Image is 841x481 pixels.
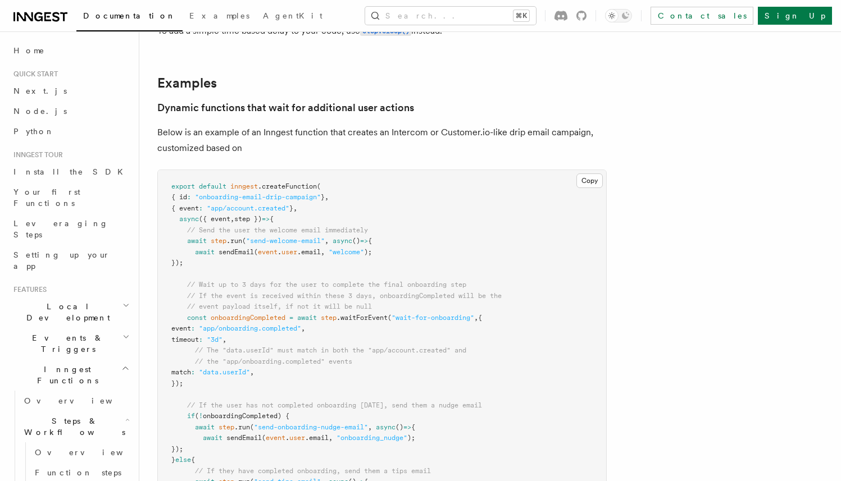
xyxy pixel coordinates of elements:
button: Local Development [9,296,132,328]
span: await [203,434,222,442]
span: // event payload itself, if not it will be null [187,303,372,310]
span: await [195,248,215,256]
span: match [171,368,191,376]
span: ( [254,248,258,256]
span: "send-welcome-email" [246,237,325,245]
span: // Wait up to 3 days for the user to complete the final onboarding step [187,281,466,288]
span: { [191,456,195,464]
span: else [175,456,191,464]
span: await [297,314,317,322]
span: Inngest tour [9,150,63,159]
span: , [325,237,329,245]
span: ( [262,434,266,442]
span: ); [364,248,372,256]
span: ( [317,182,321,190]
span: step [211,237,226,245]
span: ( [388,314,392,322]
span: => [262,215,270,223]
span: AgentKit [263,11,322,20]
span: Examples [189,11,249,20]
span: = [289,314,293,322]
span: ( [195,412,199,420]
span: await [187,237,207,245]
span: async [376,423,396,431]
span: Next.js [13,86,67,95]
span: } [321,193,325,201]
span: }); [171,259,183,267]
span: "onboarding_nudge" [337,434,407,442]
span: , [368,423,372,431]
span: // the "app/onboarding.completed" events [195,358,352,365]
span: Overview [35,448,151,457]
span: "onboarding-email-drip-campaign" [195,193,321,201]
span: => [403,423,411,431]
span: .createFunction [258,182,317,190]
span: export [171,182,195,190]
span: "app/account.created" [207,204,289,212]
p: Below is an example of an Inngest function that creates an Intercom or Customer.io-like drip emai... [157,125,607,156]
span: const [187,314,207,322]
a: AgentKit [256,3,329,30]
span: , [329,434,333,442]
span: : [191,324,195,332]
span: => [360,237,368,245]
a: Sign Up [758,7,832,25]
span: : [199,204,203,212]
span: event [171,324,191,332]
a: Examples [157,75,217,91]
span: }); [171,445,183,453]
a: Python [9,121,132,141]
a: Setting up your app [9,245,132,276]
a: Install the SDK [9,162,132,182]
kbd: ⌘K [513,10,529,21]
span: .run [234,423,250,431]
span: Setting up your app [13,250,110,271]
span: Steps & Workflows [20,415,125,438]
span: , [250,368,254,376]
a: Next.js [9,81,132,101]
span: async [179,215,199,223]
span: step [219,423,234,431]
span: // Send the user the welcome email immediately [187,226,368,234]
button: Toggle dark mode [605,9,632,22]
span: await [195,423,215,431]
span: Node.js [13,107,67,116]
a: Examples [183,3,256,30]
span: { [478,314,482,322]
span: .run [226,237,242,245]
span: Leveraging Steps [13,219,108,239]
span: } [171,456,175,464]
span: // If the event is received within these 3 days, onboardingCompleted will be the [187,292,502,300]
a: Contact sales [651,7,753,25]
span: user [289,434,305,442]
span: sendEmail [219,248,254,256]
span: () [352,237,360,245]
span: Features [9,285,47,294]
span: () [396,423,403,431]
span: .email [297,248,321,256]
span: "app/onboarding.completed" [199,324,301,332]
a: Leveraging Steps [9,213,132,245]
span: Quick start [9,70,58,79]
span: onboardingCompleted) { [203,412,289,420]
span: sendEmail [226,434,262,442]
span: "wait-for-onboarding" [392,314,474,322]
span: { id [171,193,187,201]
span: { event [171,204,199,212]
span: if [187,412,195,420]
span: Your first Functions [13,187,80,208]
span: "send-onboarding-nudge-email" [254,423,368,431]
button: Copy [576,173,603,188]
span: . [278,248,281,256]
span: Overview [24,396,140,405]
span: : [191,368,195,376]
span: : [187,193,191,201]
span: timeout [171,336,199,343]
a: Node.js [9,101,132,121]
span: step }) [234,215,262,223]
span: Local Development [9,301,122,323]
span: , [301,324,305,332]
a: Your first Functions [9,182,132,213]
span: ( [250,423,254,431]
span: user [281,248,297,256]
